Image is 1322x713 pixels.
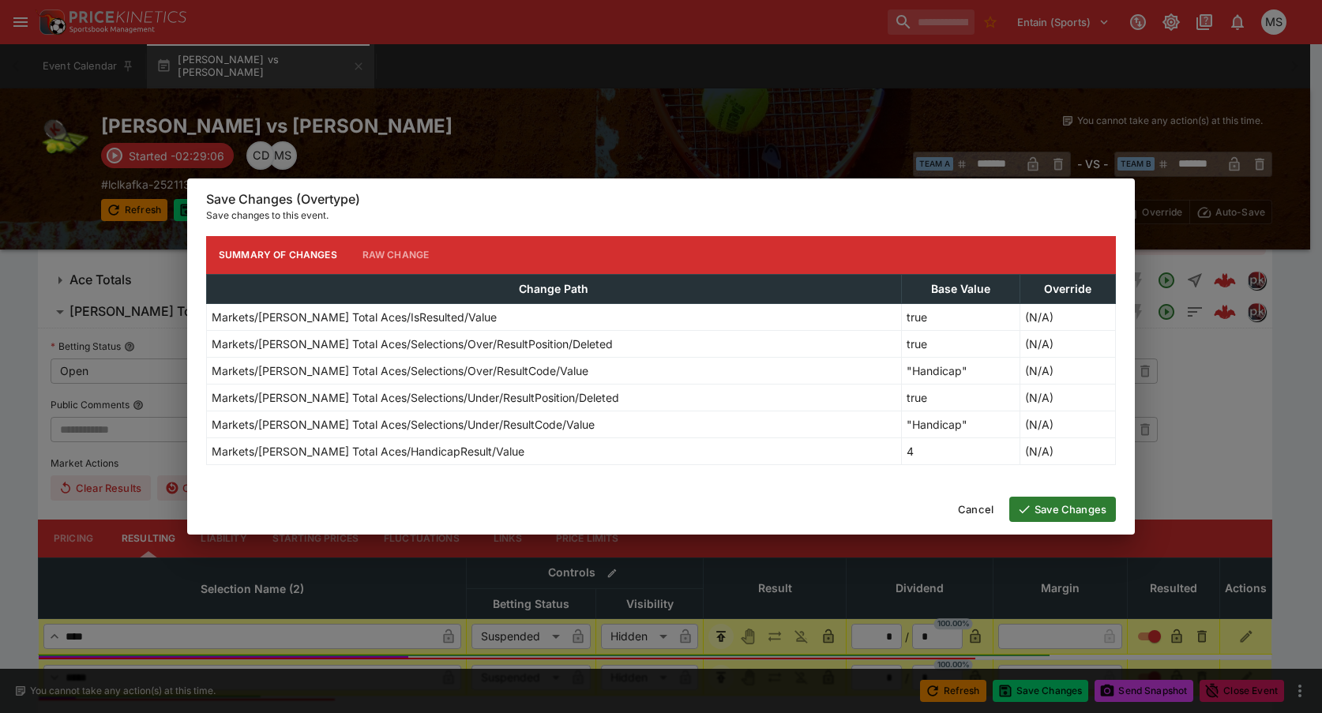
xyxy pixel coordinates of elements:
button: Save Changes [1009,497,1116,522]
td: (N/A) [1020,384,1115,411]
button: Raw Change [350,236,442,274]
td: true [901,330,1020,357]
p: Markets/[PERSON_NAME] Total Aces/Selections/Over/ResultPosition/Deleted [212,336,613,352]
th: Change Path [207,274,902,303]
p: Markets/[PERSON_NAME] Total Aces/Selections/Over/ResultCode/Value [212,362,588,379]
td: "Handicap" [901,411,1020,437]
button: Summary of Changes [206,236,350,274]
p: Save changes to this event. [206,208,1116,223]
p: Markets/[PERSON_NAME] Total Aces/Selections/Under/ResultPosition/Deleted [212,389,619,406]
p: Markets/[PERSON_NAME] Total Aces/Selections/Under/ResultCode/Value [212,416,595,433]
h6: Save Changes (Overtype) [206,191,1116,208]
th: Override [1020,274,1115,303]
p: Markets/[PERSON_NAME] Total Aces/HandicapResult/Value [212,443,524,460]
td: 4 [901,437,1020,464]
td: (N/A) [1020,357,1115,384]
td: "Handicap" [901,357,1020,384]
td: (N/A) [1020,437,1115,464]
td: (N/A) [1020,330,1115,357]
button: Cancel [948,497,1003,522]
td: true [901,384,1020,411]
td: (N/A) [1020,411,1115,437]
th: Base Value [901,274,1020,303]
p: Markets/[PERSON_NAME] Total Aces/IsResulted/Value [212,309,497,325]
td: true [901,303,1020,330]
td: (N/A) [1020,303,1115,330]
